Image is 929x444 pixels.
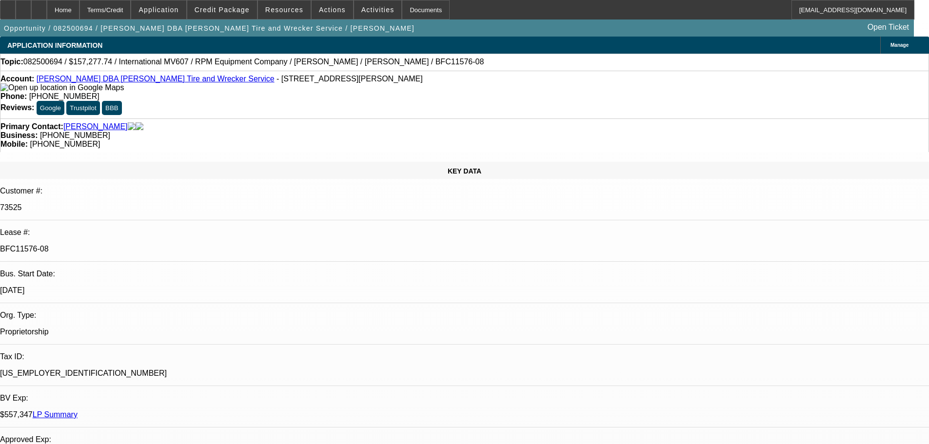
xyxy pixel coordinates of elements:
[319,6,346,14] span: Actions
[7,41,102,49] span: APPLICATION INFORMATION
[187,0,257,19] button: Credit Package
[37,75,275,83] a: [PERSON_NAME] DBA [PERSON_NAME] Tire and Wrecker Service
[0,122,63,131] strong: Primary Contact:
[29,92,99,100] span: [PHONE_NUMBER]
[66,101,99,115] button: Trustpilot
[195,6,250,14] span: Credit Package
[4,24,415,32] span: Opportunity / 082500694 / [PERSON_NAME] DBA [PERSON_NAME] Tire and Wrecker Service / [PERSON_NAME]
[0,140,28,148] strong: Mobile:
[0,103,34,112] strong: Reviews:
[0,92,27,100] strong: Phone:
[63,122,128,131] a: [PERSON_NAME]
[890,42,909,48] span: Manage
[33,410,78,419] a: LP Summary
[40,131,110,139] span: [PHONE_NUMBER]
[265,6,303,14] span: Resources
[0,75,34,83] strong: Account:
[864,19,913,36] a: Open Ticket
[0,83,124,92] img: Open up location in Google Maps
[361,6,395,14] span: Activities
[128,122,136,131] img: facebook-icon.png
[277,75,423,83] span: - [STREET_ADDRESS][PERSON_NAME]
[354,0,402,19] button: Activities
[312,0,353,19] button: Actions
[258,0,311,19] button: Resources
[0,131,38,139] strong: Business:
[136,122,143,131] img: linkedin-icon.png
[102,101,122,115] button: BBB
[448,167,481,175] span: KEY DATA
[138,6,178,14] span: Application
[131,0,186,19] button: Application
[23,58,484,66] span: 082500694 / $157,277.74 / International MV607 / RPM Equipment Company / [PERSON_NAME] / [PERSON_N...
[37,101,64,115] button: Google
[30,140,100,148] span: [PHONE_NUMBER]
[0,83,124,92] a: View Google Maps
[0,58,23,66] strong: Topic:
